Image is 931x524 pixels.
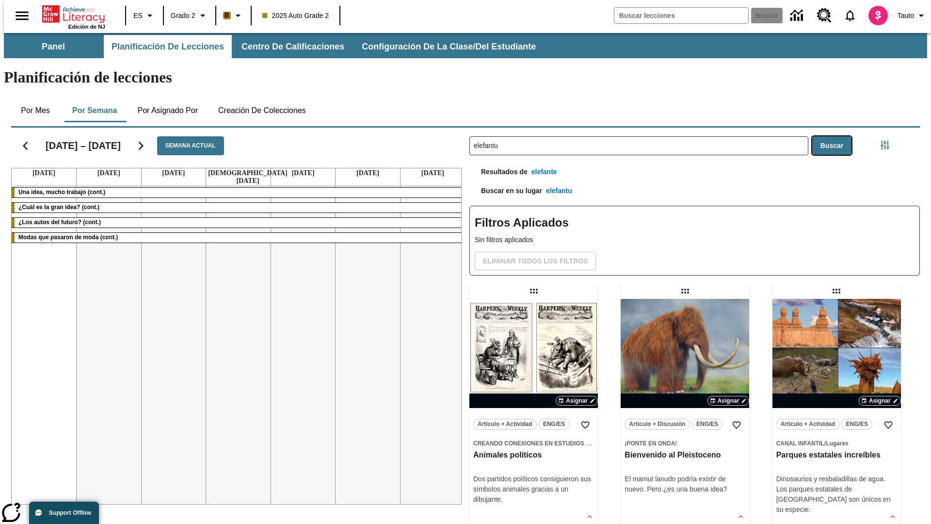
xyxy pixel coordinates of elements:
[528,163,561,181] button: elefante
[18,234,118,241] span: Modas que pasaron de moda (cont.)
[868,6,888,25] img: avatar image
[614,8,748,23] input: Buscar campo
[692,419,723,430] button: ENG/ES
[12,233,465,243] div: Modas que pasaron de moda (cont.)
[625,474,745,494] div: El mamut lanudo podría existir de nuevo. Pero ¿es una buena idea?
[167,7,212,24] button: Grado: Grado 2, Elige un grado
[225,9,229,21] span: B
[469,206,920,276] div: Filtros Aplicados
[473,474,594,505] div: Dos partidos políticos consiguieron sus símbolos animales gracias a un dibujante.
[625,438,745,448] span: Tema: ¡Ponte en onda!/null
[577,416,594,434] button: Añadir a mis Favoritas
[104,35,232,58] button: Planificación de lecciones
[826,440,849,447] span: Lugares
[129,99,206,122] button: Por asignado por
[812,136,851,155] button: Buscar
[46,140,121,151] h2: [DATE] – [DATE]
[206,168,289,186] a: 16 de octubre de 2025
[776,474,897,515] div: Dinosaurios y resbaladillas de agua. Los parques estatales de [GEOGRAPHIC_DATA] son únicos en su ...
[12,188,465,197] div: Una idea, mucho trabajo (cont.)
[4,33,927,58] div: Subbarra de navegación
[68,24,105,30] span: Edición de NJ
[354,168,381,178] a: 18 de octubre de 2025
[157,136,224,155] button: Semana actual
[419,168,446,178] a: 19 de octubre de 2025
[112,41,224,52] span: Planificación de lecciones
[475,211,915,235] h2: Filtros Aplicados
[470,137,808,155] input: Buscar lecciones
[11,99,60,122] button: Por mes
[49,509,91,516] span: Support Offline
[728,416,745,434] button: Añadir a mis Favoritas
[539,419,570,430] button: ENG/ES
[625,419,690,430] button: Artículo + Discusión
[18,219,101,226] span: ¿Los autos del futuro? (cont.)
[234,35,352,58] button: Centro de calificaciones
[4,35,545,58] div: Subbarra de navegación
[18,204,99,211] span: ¿Cuál es la gran idea? (cont.)
[289,168,316,178] a: 17 de octubre de 2025
[582,509,597,524] button: Ver más
[863,3,894,28] button: Escoja un nuevo avatar
[31,168,57,178] a: 13 de octubre de 2025
[734,509,748,524] button: Ver más
[859,396,901,406] button: Asignar Elegir fechas
[129,7,160,24] button: Lenguaje: ES, Selecciona un idioma
[776,440,824,447] span: Canal Infantil
[12,203,465,213] div: ¿Cuál es la gran idea? (cont.)
[241,41,344,52] span: Centro de calificaciones
[542,182,576,200] button: elefantu
[12,218,465,228] div: ¿Los autos del futuro? (cont.)
[354,35,544,58] button: Configuración de la clase/del estudiante
[776,450,897,460] h3: Parques estatales increíbles
[880,416,897,434] button: Añadir a mis Favoritas
[625,450,745,460] h3: Bienvenido al Pleistoceno
[42,3,105,30] div: Portada
[64,99,125,122] button: Por semana
[556,396,598,406] button: Asignar Elegir fechas
[875,135,895,155] button: Menú lateral de filtros
[625,440,677,447] span: ¡Ponte en onda!
[566,396,588,405] span: Asignar
[5,35,102,58] button: Panel
[824,440,826,447] span: /
[781,419,835,429] span: Artículo + Actividad
[18,189,105,196] span: Una idea, mucho trabajo (cont.)
[841,419,872,430] button: ENG/ES
[160,168,187,178] a: 15 de octubre de 2025
[478,419,532,429] span: Artículo + Actividad
[219,7,248,24] button: Boost El color de la clase es anaranjado claro. Cambiar el color de la clase.
[210,99,314,122] button: Creación de colecciones
[776,419,840,430] button: Artículo + Actividad
[96,168,122,178] a: 14 de octubre de 2025
[8,1,36,30] button: Abrir el menú lateral
[473,440,615,447] span: Creando conexiones en Estudios Sociales
[629,419,685,429] span: Artículo + Discusión
[262,11,329,21] span: 2025 Auto Grade 2
[475,235,915,245] p: Sin filtros aplicados
[4,68,927,86] h1: Planificación de lecciones
[885,509,900,524] button: Ver más
[473,438,594,448] span: Tema: Creando conexiones en Estudios Sociales/Historia de Estados Unidos I
[718,396,739,405] span: Asignar
[696,419,718,429] span: ENG/ES
[707,396,750,406] button: Asignar Elegir fechas
[829,283,844,299] div: Lección arrastrable: Parques estatales increíbles
[42,4,105,24] a: Portada
[469,167,528,182] p: Resultados de
[133,11,143,21] span: ES
[469,186,542,201] p: Buscar en su lugar
[894,7,931,24] button: Perfil/Configuración
[13,133,38,158] button: Regresar
[29,502,99,524] button: Support Offline
[869,396,891,405] span: Asignar
[785,2,811,29] a: Centro de información
[171,11,195,21] span: Grado 2
[837,3,863,28] a: Notificaciones
[473,419,537,430] button: Artículo + Actividad
[811,2,837,29] a: Centro de recursos, Se abrirá en una pestaña nueva.
[846,419,868,429] span: ENG/ES
[677,283,693,299] div: Lección arrastrable: Bienvenido al Pleistoceno
[543,419,565,429] span: ENG/ES
[362,41,536,52] span: Configuración de la clase/del estudiante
